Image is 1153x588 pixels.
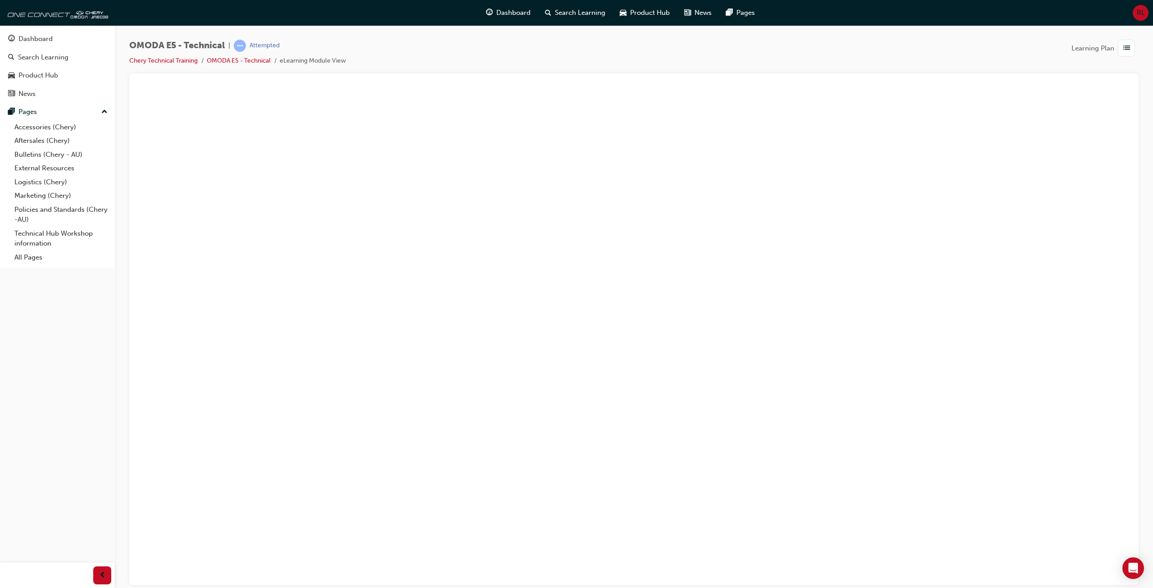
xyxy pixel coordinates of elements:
[1071,43,1114,54] span: Learning Plan
[11,175,111,189] a: Logistics (Chery)
[129,57,198,64] a: Chery Technical Training
[1137,8,1145,18] span: RL
[18,107,37,117] div: Pages
[496,8,531,18] span: Dashboard
[545,7,551,18] span: search-icon
[538,4,613,22] a: search-iconSearch Learning
[736,8,755,18] span: Pages
[4,104,111,120] button: Pages
[11,120,111,134] a: Accessories (Chery)
[4,29,111,104] button: DashboardSearch LearningProduct HubNews
[101,106,108,118] span: up-icon
[684,7,691,18] span: news-icon
[11,134,111,148] a: Aftersales (Chery)
[18,34,53,44] div: Dashboard
[234,40,246,52] span: learningRecordVerb_ATTEMPT-icon
[8,35,15,43] span: guage-icon
[11,161,111,175] a: External Resources
[1123,43,1130,54] span: list-icon
[250,41,280,50] div: Attempted
[555,8,605,18] span: Search Learning
[8,108,15,116] span: pages-icon
[4,67,111,84] a: Product Hub
[11,148,111,162] a: Bulletins (Chery - AU)
[719,4,762,22] a: pages-iconPages
[129,41,225,51] span: OMODA E5 - Technical
[4,86,111,102] a: News
[1133,5,1148,21] button: RL
[18,70,58,81] div: Product Hub
[11,227,111,251] a: Technical Hub Workshop information
[99,570,106,581] span: prev-icon
[228,41,230,51] span: |
[11,251,111,264] a: All Pages
[11,203,111,227] a: Policies and Standards (Chery -AU)
[677,4,719,22] a: news-iconNews
[5,4,108,22] img: oneconnect
[695,8,712,18] span: News
[726,7,733,18] span: pages-icon
[630,8,670,18] span: Product Hub
[1071,40,1139,57] button: Learning Plan
[18,52,68,63] div: Search Learning
[8,90,15,98] span: news-icon
[18,89,36,99] div: News
[1122,557,1144,579] div: Open Intercom Messenger
[4,31,111,47] a: Dashboard
[11,189,111,203] a: Marketing (Chery)
[486,7,493,18] span: guage-icon
[4,49,111,66] a: Search Learning
[613,4,677,22] a: car-iconProduct Hub
[479,4,538,22] a: guage-iconDashboard
[620,7,626,18] span: car-icon
[207,57,271,64] a: OMODA E5 - Technical
[8,54,14,62] span: search-icon
[280,56,346,66] li: eLearning Module View
[8,72,15,80] span: car-icon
